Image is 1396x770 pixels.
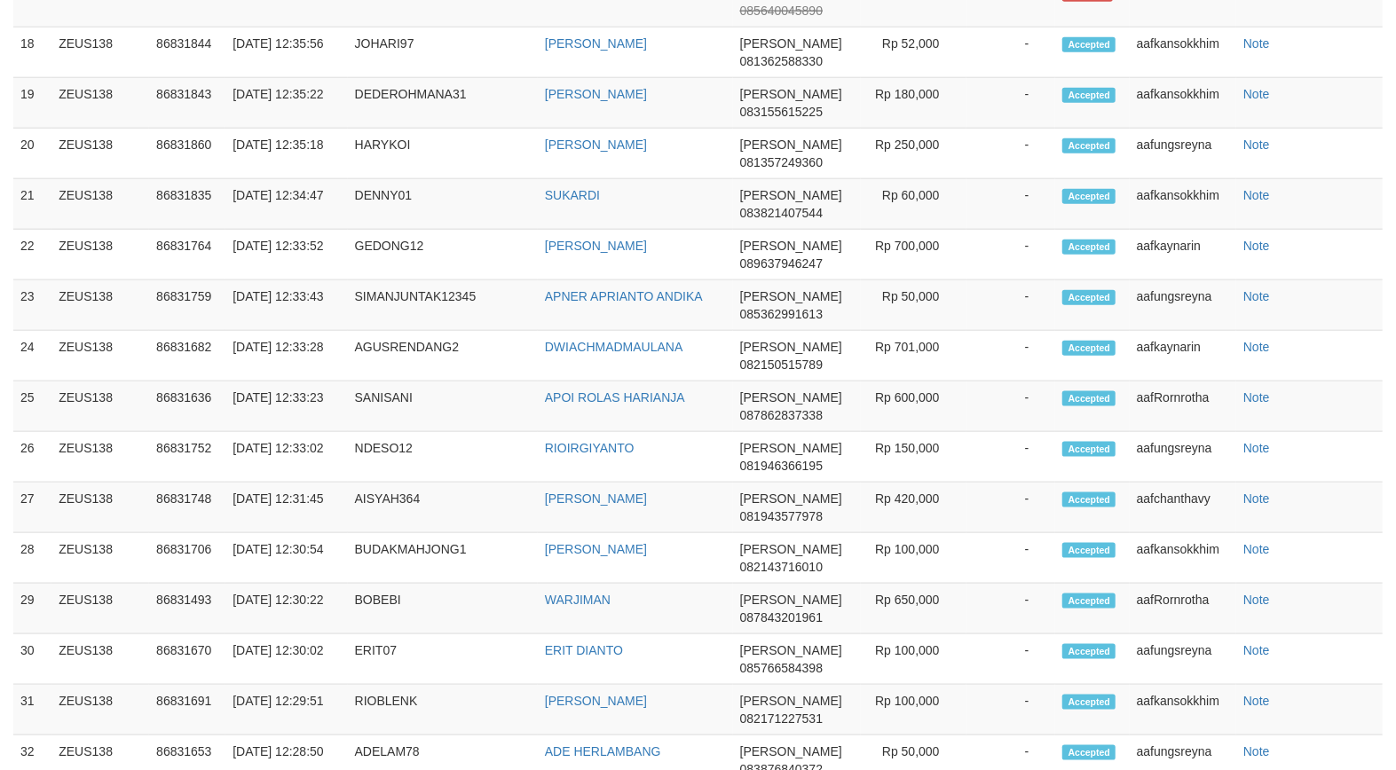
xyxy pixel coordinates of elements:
span: 083155615225 [740,105,823,119]
span: [PERSON_NAME] [740,744,842,758]
td: - [966,432,1056,483]
td: - [966,381,1056,432]
td: Rp 701,000 [861,331,966,381]
td: 31 [13,685,51,735]
span: 085640045890 [740,4,823,18]
td: 25 [13,381,51,432]
span: 087862837338 [740,408,823,422]
td: [DATE] 12:33:52 [225,230,347,280]
td: aafkansokkhim [1130,179,1236,230]
td: aafungsreyna [1130,129,1236,179]
td: 28 [13,533,51,584]
td: BUDAKMAHJONG1 [348,533,538,584]
td: Rp 60,000 [861,179,966,230]
span: Accepted [1062,492,1116,507]
td: SIMANJUNTAK12345 [348,280,538,331]
td: [DATE] 12:29:51 [225,685,347,735]
td: NDESO12 [348,432,538,483]
td: 18 [13,27,51,78]
span: [PERSON_NAME] [740,340,842,354]
a: RIOIRGIYANTO [545,441,635,455]
a: [PERSON_NAME] [545,36,647,51]
span: 085362991613 [740,307,823,321]
td: SANISANI [348,381,538,432]
td: aafRornrotha [1130,584,1236,634]
span: Accepted [1062,391,1116,406]
td: ZEUS138 [51,533,149,584]
a: DWIACHMADMAULANA [545,340,683,354]
td: aafkaynarin [1130,331,1236,381]
a: Note [1243,542,1270,556]
a: [PERSON_NAME] [545,491,647,506]
td: aafungsreyna [1130,634,1236,685]
span: 083821407544 [740,206,823,220]
td: 86831691 [149,685,225,735]
td: 30 [13,634,51,685]
span: 082150515789 [740,357,823,372]
td: - [966,78,1056,129]
td: - [966,533,1056,584]
td: ZEUS138 [51,331,149,381]
td: 20 [13,129,51,179]
td: - [966,179,1056,230]
td: Rp 100,000 [861,634,966,685]
td: [DATE] 12:33:28 [225,331,347,381]
a: ERIT DIANTO [545,643,623,657]
a: Note [1243,137,1270,152]
td: - [966,483,1056,533]
td: [DATE] 12:31:45 [225,483,347,533]
td: Rp 100,000 [861,685,966,735]
td: ZEUS138 [51,432,149,483]
td: - [966,634,1056,685]
td: 86831752 [149,432,225,483]
td: ZEUS138 [51,685,149,735]
td: [DATE] 12:33:43 [225,280,347,331]
a: Note [1243,36,1270,51]
td: ZEUS138 [51,280,149,331]
a: [PERSON_NAME] [545,87,647,101]
td: Rp 150,000 [861,432,966,483]
td: Rp 600,000 [861,381,966,432]
td: 26 [13,432,51,483]
td: BOBEBI [348,584,538,634]
td: 19 [13,78,51,129]
td: GEDONG12 [348,230,538,280]
td: aafungsreyna [1130,280,1236,331]
td: - [966,27,1056,78]
td: ZEUS138 [51,483,149,533]
td: 86831670 [149,634,225,685]
td: AGUSRENDANG2 [348,331,538,381]
td: Rp 180,000 [861,78,966,129]
td: AISYAH364 [348,483,538,533]
td: Rp 420,000 [861,483,966,533]
td: [DATE] 12:30:54 [225,533,347,584]
span: Accepted [1062,644,1116,659]
td: 22 [13,230,51,280]
span: 082143716010 [740,560,823,574]
td: ZEUS138 [51,27,149,78]
a: [PERSON_NAME] [545,694,647,708]
td: - [966,129,1056,179]
td: - [966,584,1056,634]
td: ZEUS138 [51,179,149,230]
span: [PERSON_NAME] [740,491,842,506]
td: 86831682 [149,331,225,381]
td: ZEUS138 [51,78,149,129]
td: aafkansokkhim [1130,533,1236,584]
span: 087843201961 [740,610,823,625]
span: [PERSON_NAME] [740,137,842,152]
span: Accepted [1062,543,1116,558]
span: [PERSON_NAME] [740,441,842,455]
span: Accepted [1062,695,1116,710]
a: Note [1243,491,1270,506]
td: 24 [13,331,51,381]
td: [DATE] 12:35:56 [225,27,347,78]
td: Rp 50,000 [861,280,966,331]
td: 86831636 [149,381,225,432]
span: Accepted [1062,37,1116,52]
td: ZEUS138 [51,230,149,280]
a: Note [1243,744,1270,758]
td: 29 [13,584,51,634]
td: aafkansokkhim [1130,27,1236,78]
td: 86831759 [149,280,225,331]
